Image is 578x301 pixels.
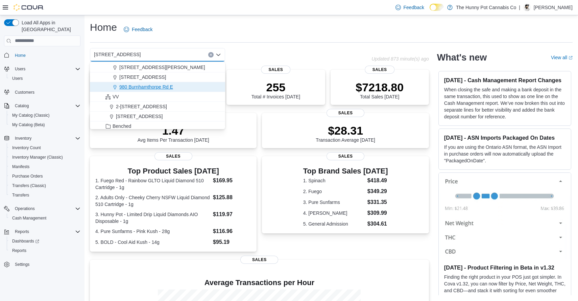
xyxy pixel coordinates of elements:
span: Inventory [15,136,31,141]
a: Feedback [121,23,155,36]
span: Transfers [12,192,29,198]
button: Catalog [12,102,31,110]
span: Transfers [9,191,80,199]
span: Catalog [15,103,29,109]
h4: Average Transactions per Hour [95,279,424,287]
button: 980 Burnhamthorpe Rd E [90,82,225,92]
div: Jonathan Estrella [523,3,531,11]
dd: $119.97 [213,210,251,218]
a: Customers [12,88,37,96]
dt: 5. General Admission [303,221,365,227]
span: Cash Management [9,214,80,222]
button: 2-[STREET_ADDRESS] [90,102,225,112]
a: Reports [9,247,29,255]
button: Close list of options [216,52,221,57]
span: My Catalog (Classic) [9,111,80,119]
span: Users [15,66,25,72]
span: Purchase Orders [9,172,80,180]
span: Reports [12,228,80,236]
span: Load All Apps in [GEOGRAPHIC_DATA] [19,19,80,33]
span: Reports [12,248,26,253]
span: [STREET_ADDRESS] [94,50,141,59]
dt: 2. Adults Only - Cheeky Cherry NSFW Liquid Diamond 510 Cartridge - 1g [95,194,210,208]
a: My Catalog (Beta) [9,121,48,129]
span: Sales [327,152,364,160]
span: Users [12,65,80,73]
span: 980 Burnhamthorpe Rd E [119,84,173,90]
span: Inventory Manager (Classic) [12,155,63,160]
span: Users [12,76,23,81]
dt: 3. Pure Sunfarms [303,199,365,206]
a: Feedback [393,1,427,14]
div: Total Sales [DATE] [356,80,404,99]
h2: What's new [437,52,487,63]
a: Transfers [9,191,32,199]
p: $28.31 [316,124,375,137]
span: My Catalog (Beta) [9,121,80,129]
a: View allExternal link [551,55,573,60]
button: Transfers (Classic) [7,181,83,190]
h1: Home [90,21,117,34]
p: Updated 873 minute(s) ago [371,56,429,62]
dd: $125.88 [213,193,251,202]
dd: $116.96 [213,227,251,235]
dt: 1. Spinach [303,177,365,184]
dt: 2. Fuego [303,188,365,195]
p: 1.47 [138,124,209,137]
h3: [DATE] - ASN Imports Packaged On Dates [444,134,565,141]
h3: [DATE] - Product Filtering in Beta in v1.32 [444,264,565,271]
span: Customers [15,90,34,95]
span: Sales [154,152,192,160]
span: Manifests [9,163,80,171]
span: Dashboards [12,238,39,244]
a: Dashboards [7,236,83,246]
button: Catalog [1,101,83,111]
dt: 1. Fuego Red - Rainbow GLTO Liquid Diamond 510 Cartridge - 1g [95,177,210,191]
button: Reports [7,246,83,255]
span: Inventory [12,134,80,142]
span: Operations [12,205,80,213]
a: Dashboards [9,237,42,245]
span: Dashboards [9,237,80,245]
span: Transfers (Classic) [12,183,46,188]
dt: 5. BOLD - Cool Aid Kush - 14g [95,239,210,246]
a: Settings [12,260,32,269]
p: When closing the safe and making a bank deposit in the same transaction, this used to show as one... [444,86,565,120]
span: My Catalog (Beta) [12,122,45,128]
span: Sales [365,66,394,74]
dd: $309.99 [367,209,388,217]
button: Inventory [1,134,83,143]
h3: Top Product Sales [DATE] [95,167,251,175]
span: Sales [240,256,278,264]
button: Users [1,64,83,74]
button: My Catalog (Classic) [7,111,83,120]
h3: [DATE] - Cash Management Report Changes [444,77,565,84]
span: Reports [9,247,80,255]
button: [STREET_ADDRESS][PERSON_NAME] [90,63,225,72]
button: Users [12,65,28,73]
span: Reports [15,229,29,234]
dd: $169.95 [213,177,251,185]
svg: External link [569,56,573,60]
button: Settings [1,259,83,269]
a: Manifests [9,163,32,171]
button: Reports [1,227,83,236]
span: [STREET_ADDRESS][PERSON_NAME] [119,64,205,71]
a: Purchase Orders [9,172,46,180]
button: Home [1,50,83,60]
h3: Top Brand Sales [DATE] [303,167,388,175]
dt: 3. Hunny Pot - Limited Drip Liquid Diamonds AIO Disposable - 1g [95,211,210,225]
button: [STREET_ADDRESS] [90,72,225,82]
span: Settings [12,260,80,269]
span: Cash Management [12,215,46,221]
p: $7218.80 [356,80,404,94]
div: Avg Items Per Transaction [DATE] [138,124,209,143]
a: Home [12,51,28,60]
span: Inventory Count [12,145,41,150]
button: Benched [90,121,225,131]
span: Sales [261,66,290,74]
span: Operations [15,206,35,211]
button: Clear input [208,52,214,57]
p: The Hunny Pot Cannabis Co [456,3,516,11]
